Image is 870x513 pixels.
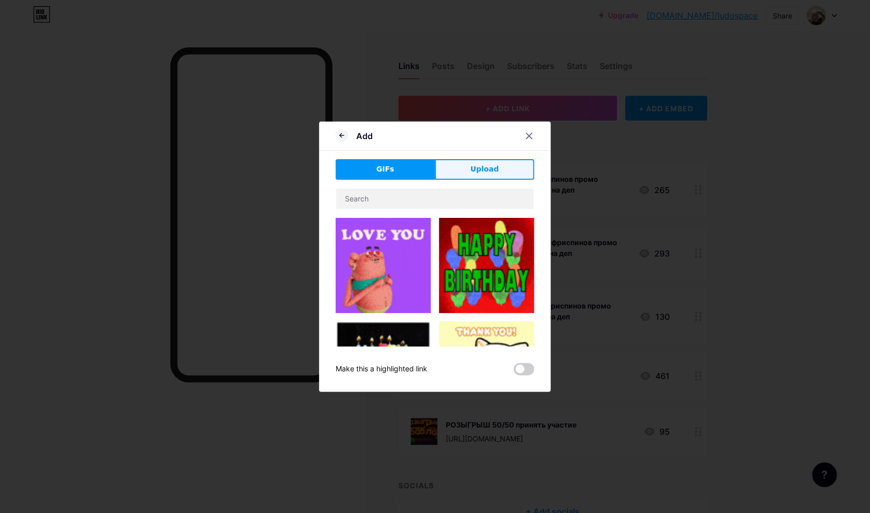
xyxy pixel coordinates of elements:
input: Search [336,189,534,209]
img: Gihpy [336,218,431,313]
button: GIFs [336,159,435,180]
div: Make this a highlighted link [336,363,427,375]
img: Gihpy [439,321,534,417]
div: Add [356,130,373,142]
img: Gihpy [336,321,431,390]
span: GIFs [376,164,394,175]
span: Upload [471,164,499,175]
button: Upload [435,159,534,180]
img: Gihpy [439,218,534,313]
